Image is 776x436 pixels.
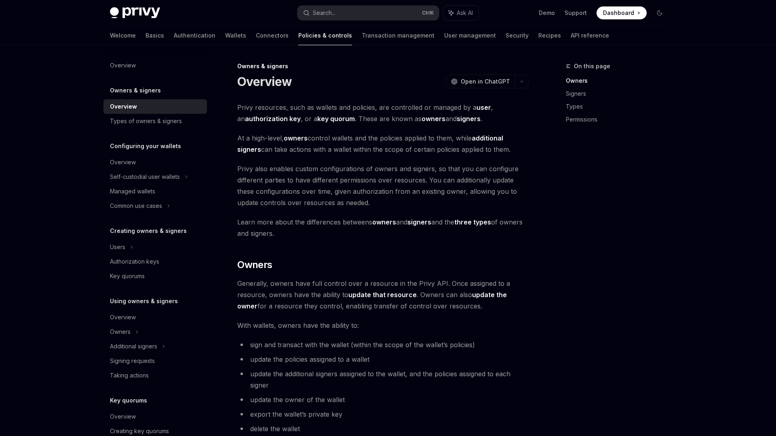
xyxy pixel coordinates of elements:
[245,115,301,123] a: authorization key
[110,172,180,182] div: Self-custodial user wallets
[457,9,473,17] span: Ask AI
[477,103,491,112] a: user
[538,26,561,45] a: Recipes
[603,9,634,17] span: Dashboard
[362,26,434,45] a: Transaction management
[103,58,207,73] a: Overview
[110,116,182,126] div: Types of owners & signers
[103,368,207,383] a: Taking actions
[317,115,355,123] a: key quorum
[103,254,207,269] a: Authorization keys
[110,201,162,211] div: Common use cases
[250,396,345,404] span: update the owner of the wallet
[372,218,396,226] strong: owners
[110,7,160,19] img: dark logo
[110,396,147,405] h5: Key quorums
[110,61,136,70] div: Overview
[566,74,673,87] a: Owners
[566,87,673,100] a: Signers
[250,355,369,363] span: update the policies assigned to a wallet
[250,410,342,418] span: export the wallet’s private key
[506,26,529,45] a: Security
[110,296,178,306] h5: Using owners & signers
[444,26,496,45] a: User management
[145,26,164,45] a: Basics
[571,26,609,45] a: API reference
[454,218,491,226] strong: three types
[653,6,666,19] button: Toggle dark mode
[237,62,529,70] div: Owners & signers
[110,226,187,236] h5: Creating owners & signers
[566,100,673,113] a: Types
[250,341,475,349] span: sign and transact with the wallet (within the scope of the wallet’s policies)
[110,371,149,380] div: Taking actions
[298,26,352,45] a: Policies & controls
[103,409,207,424] a: Overview
[250,370,510,389] span: update the additional signers assigned to the wallet, and the policies assigned to each signer
[446,75,515,88] button: Open in ChatGPT
[103,310,207,325] a: Overview
[565,9,587,17] a: Support
[457,115,481,123] strong: signers
[237,163,529,208] span: Privy also enables custom configurations of owners and signers, so that you can configure differe...
[348,291,417,299] strong: update that resource
[454,218,491,226] a: three types
[597,6,647,19] a: Dashboard
[174,26,215,45] a: Authentication
[237,320,529,331] span: With wallets, owners have the ability to:
[237,132,529,155] span: At a high-level, control wallets and the policies applied to them, while can take actions with a ...
[103,155,207,170] a: Overview
[110,327,131,337] div: Owners
[110,141,181,151] h5: Configuring your wallets
[110,342,157,351] div: Additional signers
[225,26,246,45] a: Wallets
[110,187,155,196] div: Managed wallets
[110,86,161,95] h5: Owners & signers
[237,258,272,271] span: Owners
[566,113,673,126] a: Permissions
[110,412,136,421] div: Overview
[110,157,136,167] div: Overview
[574,61,610,71] span: On this page
[407,218,431,226] strong: signers
[110,242,125,252] div: Users
[237,216,529,239] span: Learn more about the differences betweens and and the of owners and signers.
[103,114,207,128] a: Types of owners & signers
[103,269,207,283] a: Key quorums
[297,6,439,20] button: Search...CtrlK
[237,102,529,124] span: Privy resources, such as wallets and policies, are controlled or managed by a , an , or a . These...
[422,115,445,123] strong: owners
[422,10,434,16] span: Ctrl K
[110,257,159,266] div: Authorization keys
[237,74,292,89] h1: Overview
[256,26,289,45] a: Connectors
[250,425,300,433] span: delete the wallet
[110,102,137,111] div: Overview
[372,218,396,226] a: owners
[110,271,145,281] div: Key quorums
[237,278,529,312] span: Generally, owners have full control over a resource in the Privy API. Once assigned to a resource...
[103,184,207,199] a: Managed wallets
[103,99,207,114] a: Overview
[103,354,207,368] a: Signing requests
[407,218,431,226] a: signers
[443,6,479,20] button: Ask AI
[461,78,510,86] span: Open in ChatGPT
[110,312,136,322] div: Overview
[313,8,335,18] div: Search...
[110,426,169,436] div: Creating key quorums
[539,9,555,17] a: Demo
[110,356,155,366] div: Signing requests
[284,134,308,142] strong: owners
[110,26,136,45] a: Welcome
